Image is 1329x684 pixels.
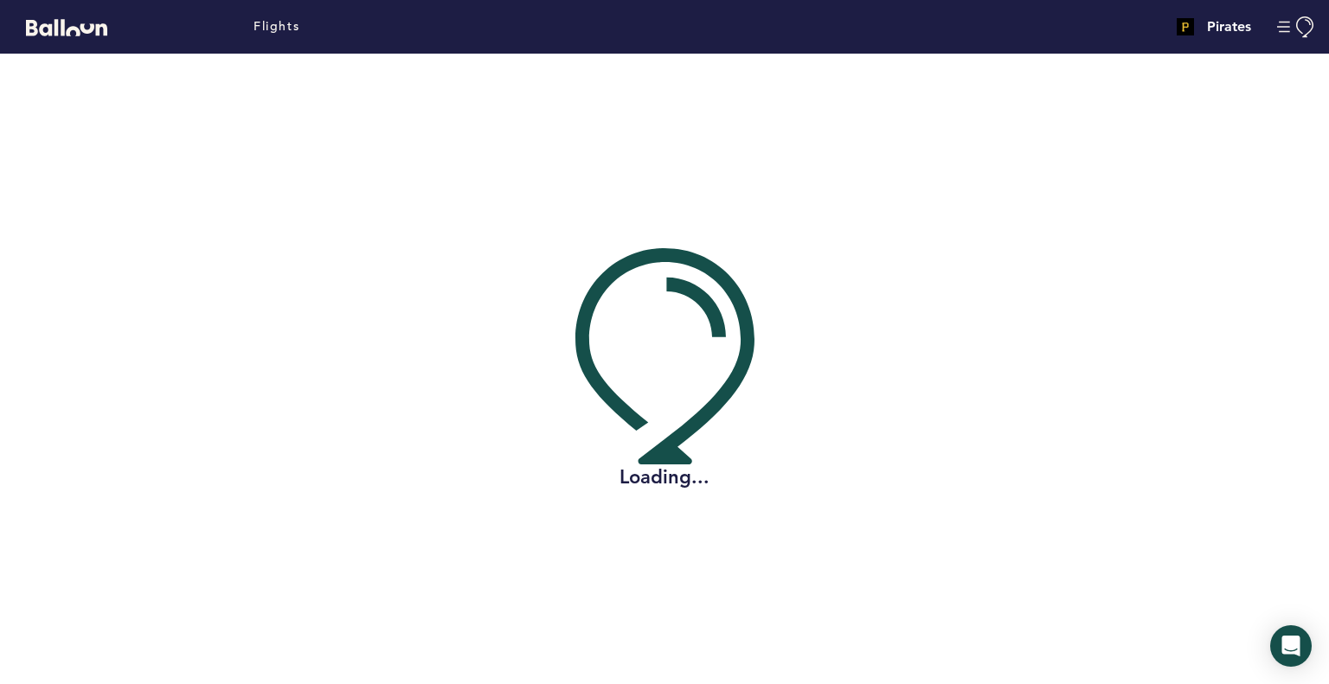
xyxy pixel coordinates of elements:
[254,17,299,36] a: Flights
[26,19,107,36] svg: Balloon
[1270,625,1312,667] div: Open Intercom Messenger
[13,17,107,35] a: Balloon
[575,464,754,490] h2: Loading...
[1277,16,1316,38] button: Manage Account
[1207,16,1251,37] h4: Pirates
